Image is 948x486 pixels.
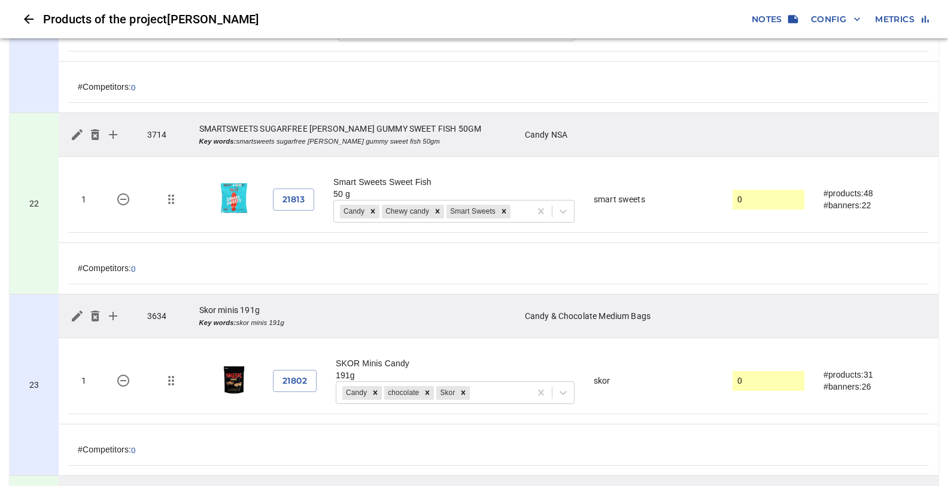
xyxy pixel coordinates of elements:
[138,113,190,157] td: 3714
[190,294,515,338] td: Skor minis 191g
[384,386,421,400] div: chocolate
[497,205,511,218] div: Remove Smart Sweets
[10,113,59,294] td: 3714 - SMARTSWEETS SUGARFREE BERRY GUMMY SWEET FISH 50GM
[806,8,865,31] button: Config
[870,8,934,31] button: Metrics
[199,138,236,145] b: Key words:
[333,176,575,188] div: Smart Sweets Sweet Fish
[446,205,497,218] div: Smart Sweets
[199,319,236,326] b: Key words:
[131,83,135,92] button: 0
[436,386,457,400] div: Skor
[219,364,249,394] img: minis candy
[342,386,369,400] div: Candy
[584,348,723,414] td: skor
[457,386,470,400] div: Remove Skor
[109,185,138,214] button: 21813 - Smart Sweets Sweet Fish
[157,185,186,214] button: Move/change group for 21813
[78,81,919,93] div: #Competitors:
[14,5,43,34] button: Close
[515,294,709,338] td: Candy & Chocolate Medium Bags
[138,294,190,338] td: 3634
[273,189,314,211] button: 21813
[752,12,797,27] span: Notes
[336,357,575,369] div: SKOR Minis Candy
[824,369,919,381] div: #products: 31
[824,381,919,393] div: #banners: 26
[131,265,135,274] button: 0
[157,366,186,395] button: Move/change group for 21802
[190,113,515,157] td: SMARTSWEETS SUGARFREE [PERSON_NAME] GUMMY SWEET FISH 50GM
[875,12,929,27] span: Metrics
[366,205,379,218] div: Remove Candy
[340,205,366,218] div: Candy
[584,166,723,233] td: smart sweets
[824,187,919,199] div: #products: 48
[336,369,575,381] div: 191g
[515,113,709,157] td: Candy NSA
[737,372,800,390] input: actual size
[824,199,919,211] div: #banners: 22
[747,8,801,31] button: Notes
[199,319,284,326] i: skor minis 191g
[369,386,382,400] div: Remove Candy
[282,192,305,207] span: 21813
[282,373,307,388] span: 21802
[109,366,138,395] button: 21802 - SKOR Minis Candy
[421,386,434,400] div: Remove chocolate
[78,444,919,455] div: #Competitors:
[431,205,444,218] div: Remove Chewy candy
[78,262,919,274] div: #Competitors:
[737,191,800,209] input: actual size
[131,446,135,455] button: 0
[382,205,431,218] div: Chewy candy
[68,166,99,233] td: 1
[273,370,317,392] button: 21802
[333,188,575,200] div: 50 g
[219,183,249,213] img: sweet fish
[811,12,861,27] span: Config
[199,138,440,145] i: smartsweets sugarfree [PERSON_NAME] gummy sweet fish 50gm
[68,348,99,414] td: 1
[10,294,59,476] td: 3634 - Skor minis 191g
[43,10,747,29] h6: Products of the project [PERSON_NAME]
